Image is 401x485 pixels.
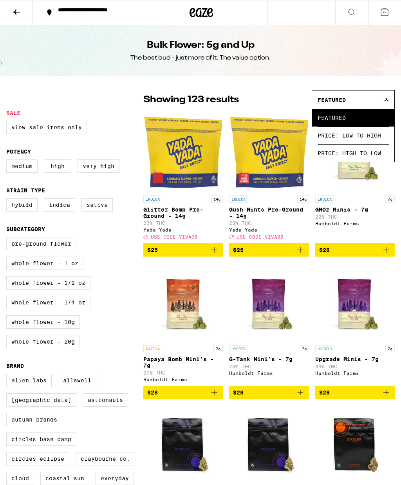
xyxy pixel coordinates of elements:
label: Whole Flower - 1/2 oz [6,276,90,290]
span: $28 [233,389,244,396]
label: Whole Flower - 20g [6,335,80,348]
label: Whole Flower - 1/4 oz [6,296,90,309]
button: Add to bag [143,386,223,399]
p: 7g [385,195,395,203]
div: The best bud - just more of it. The value option. [130,54,271,62]
img: Circles Base Camp - Grape Sorbet - 7g [316,405,394,484]
p: Glitter Bomb Pre-Ground - 14g [143,206,223,219]
span: Featured [318,97,346,103]
label: Circles Eclipse [6,452,69,465]
a: Open page for Glitter Bomb Pre-Ground - 14g from Yada Yada [143,113,223,243]
legend: Sale [6,110,20,116]
span: $25 [233,247,244,253]
p: Upgrade Minis - 7g [315,356,395,362]
p: HYBRID [315,345,334,352]
div: Humboldt Farms [229,371,309,376]
div: Yada Yada [229,227,309,232]
p: Gush Mints Pre-Ground - 14g [229,206,309,219]
span: $28 [319,389,330,396]
div: Yada Yada [143,227,223,232]
h1: Bulk Flower: 5g and Up [147,39,255,52]
span: $28 [319,247,330,253]
label: Cloud [6,472,34,485]
span: $28 [147,389,158,396]
legend: Potency [6,148,31,155]
label: Allswell [58,374,96,387]
p: 7g [385,345,395,352]
p: HYBRID [229,345,248,352]
a: Open page for Upgrade Minis - 7g from Humboldt Farms [315,263,395,386]
button: Add to bag [315,243,395,257]
img: Circles Base Camp - Dreamonade - 7g [144,405,222,484]
label: Very High [78,159,119,173]
img: Humboldt Farms - Upgrade Minis - 7g [316,263,394,341]
label: Pre-ground Flower [6,237,76,250]
legend: Subcategory [6,226,45,232]
label: Whole Flower - 1 oz [6,257,83,270]
label: Claybourne Co. [76,452,135,465]
p: 14g [297,195,309,203]
p: 26% THC [229,364,309,369]
legend: Strain Type [6,187,45,194]
p: SATIVA [143,345,162,352]
p: GMOz Minis - 7g [315,206,395,213]
button: Add to bag [229,243,309,257]
span: Price: High to Low [318,144,389,162]
img: Yada Yada - Glitter Bomb Pre-Ground - 14g [144,113,222,192]
p: 23% THC [143,221,223,226]
p: 27% THC [143,370,223,375]
label: High [44,159,71,173]
label: Everyday [96,472,134,485]
span: Featured [318,109,389,127]
legend: Brand [6,363,24,369]
img: Humboldt Farms - G-Tank Mini's - 7g [230,263,308,341]
span: Hi. Need any help? [5,5,56,12]
div: Humboldt Farms [315,371,395,376]
p: INDICA [143,195,162,203]
label: Circles Base Camp [6,433,76,446]
span: $25 [147,247,158,253]
div: Humboldt Farms [315,221,395,226]
a: Open page for G-Tank Mini's - 7g from Humboldt Farms [229,263,309,386]
button: Add to bag [143,243,223,257]
p: Papaya Bomb Mini's - 7g [143,356,223,369]
label: Medium [6,159,38,173]
p: 22% THC [315,214,395,219]
img: Circles Base Camp - Wedding Cake - 7g [230,405,308,484]
img: Humboldt Farms - Papaya Bomb Mini's - 7g [144,263,222,341]
p: INDICA [315,195,334,203]
img: Yada Yada - Gush Mints Pre-Ground - 14g [230,113,308,192]
button: Add to bag [315,386,395,399]
label: Whole Flower - 10g [6,315,80,329]
p: 23% THC [229,221,309,226]
label: Astronauts [83,393,128,407]
label: Sativa [81,198,113,212]
p: 7g [213,345,223,352]
label: Indica [44,198,75,212]
label: Autumn Brands [6,413,62,426]
p: INDICA [229,195,248,203]
button: Add to bag [229,386,309,399]
label: Coastal Sun [40,472,89,485]
span: USE CODE VIVA30 [237,234,284,239]
a: Open page for Gush Mints Pre-Ground - 14g from Yada Yada [229,113,309,243]
span: USE CODE VIVA30 [151,234,198,239]
a: Open page for Papaya Bomb Mini's - 7g from Humboldt Farms [143,263,223,386]
p: 7g [300,345,309,352]
span: Price: Low to High [318,127,389,144]
label: [GEOGRAPHIC_DATA] [6,393,76,407]
p: G-Tank Mini's - 7g [229,356,309,362]
label: Hybrid [6,198,38,212]
p: Showing 123 results [143,93,239,107]
p: 33% THC [315,364,395,369]
a: Open page for GMOz Minis - 7g from Humboldt Farms [315,113,395,243]
label: Alien Labs [6,374,52,387]
label: View Sale Items Only [6,121,87,134]
div: Humboldt Farms [143,377,223,382]
p: 14g [211,195,223,203]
